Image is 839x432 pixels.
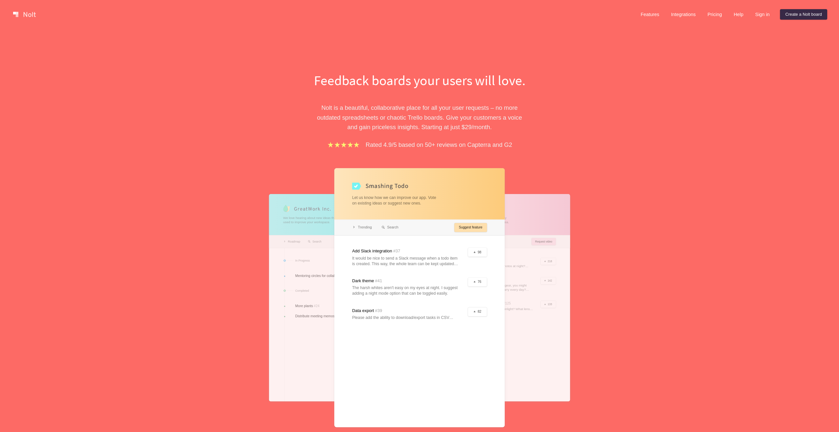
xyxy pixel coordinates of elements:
a: Create a Nolt board [780,9,827,20]
h1: Feedback boards your users will love. [306,71,533,90]
a: Sign in [750,9,775,20]
a: Help [729,9,749,20]
img: stars.b067e34983.png [327,141,360,148]
p: Rated 4.9/5 based on 50+ reviews on Capterra and G2 [366,140,512,149]
a: Integrations [666,9,701,20]
a: Features [635,9,665,20]
p: Nolt is a beautiful, collaborative place for all your user requests – no more outdated spreadshee... [306,103,533,132]
a: Pricing [702,9,727,20]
